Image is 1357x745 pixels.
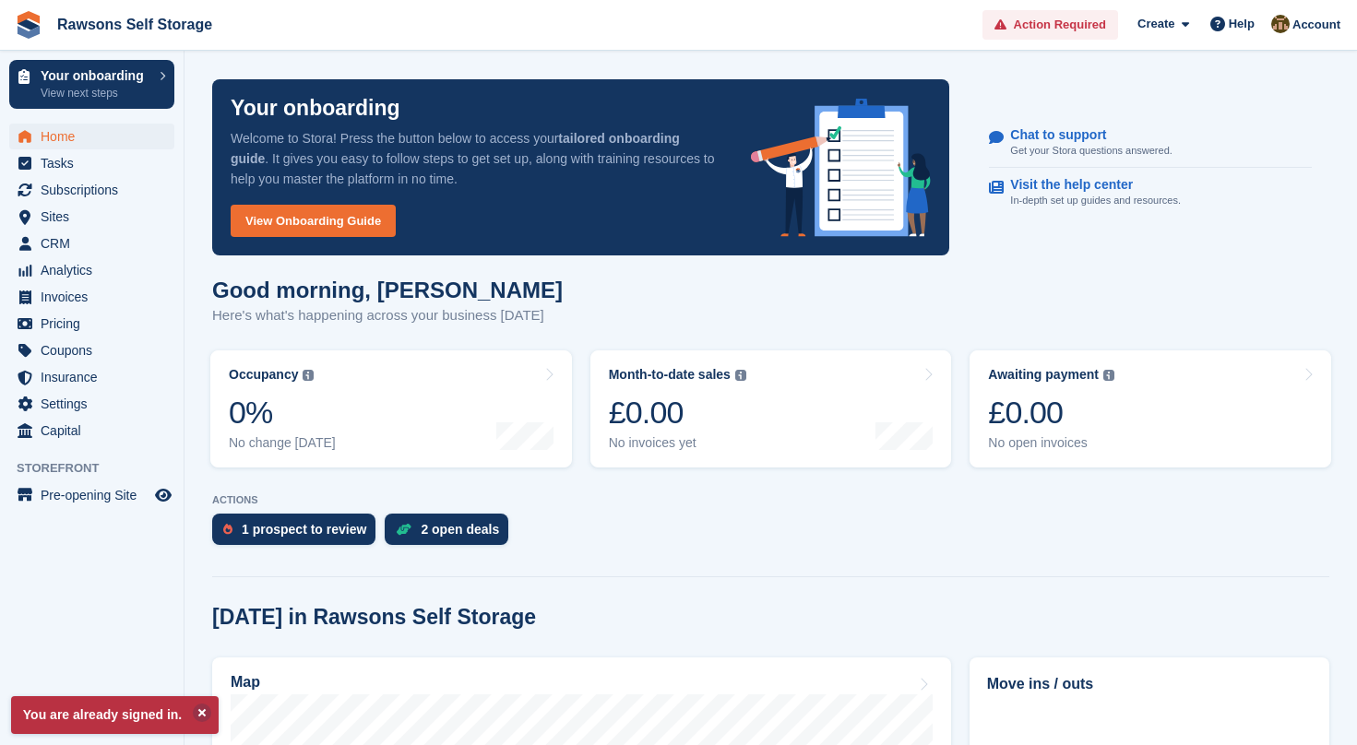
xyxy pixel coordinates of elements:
[1271,15,1290,33] img: Aaron Wheeler
[41,231,151,256] span: CRM
[1010,193,1181,208] p: In-depth set up guides and resources.
[9,204,174,230] a: menu
[9,257,174,283] a: menu
[229,435,336,451] div: No change [DATE]
[609,367,731,383] div: Month-to-date sales
[212,494,1329,506] p: ACTIONS
[987,673,1312,695] h2: Move ins / outs
[1010,143,1172,159] p: Get your Stora questions answered.
[41,69,150,82] p: Your onboarding
[212,605,536,630] h2: [DATE] in Rawsons Self Storage
[9,391,174,417] a: menu
[229,394,336,432] div: 0%
[9,177,174,203] a: menu
[970,350,1331,467] a: Awaiting payment £0.00 No open invoices
[50,9,220,40] a: Rawsons Self Storage
[41,391,151,417] span: Settings
[212,305,563,326] p: Here's what's happening across your business [DATE]
[11,696,219,734] p: You are already signed in.
[210,350,572,467] a: Occupancy 0% No change [DATE]
[989,168,1312,218] a: Visit the help center In-depth set up guides and resources.
[609,394,746,432] div: £0.00
[385,514,518,554] a: 2 open deals
[735,370,746,381] img: icon-info-grey-7440780725fd019a000dd9b08b2336e03edf1995a4989e88bcd33f0948082b44.svg
[1137,15,1174,33] span: Create
[1292,16,1340,34] span: Account
[41,364,151,390] span: Insurance
[231,128,721,189] p: Welcome to Stora! Press the button below to access your . It gives you easy to follow steps to ge...
[9,364,174,390] a: menu
[231,98,400,119] p: Your onboarding
[231,205,396,237] a: View Onboarding Guide
[9,482,174,508] a: menu
[41,204,151,230] span: Sites
[982,10,1118,41] a: Action Required
[751,99,932,237] img: onboarding-info-6c161a55d2c0e0a8cae90662b2fe09162a5109e8cc188191df67fb4f79e88e88.svg
[1103,370,1114,381] img: icon-info-grey-7440780725fd019a000dd9b08b2336e03edf1995a4989e88bcd33f0948082b44.svg
[41,257,151,283] span: Analytics
[1229,15,1255,33] span: Help
[223,524,232,535] img: prospect-51fa495bee0391a8d652442698ab0144808aea92771e9ea1ae160a38d050c398.svg
[41,311,151,337] span: Pricing
[41,482,151,508] span: Pre-opening Site
[9,418,174,443] a: menu
[988,435,1114,451] div: No open invoices
[609,435,746,451] div: No invoices yet
[15,11,42,39] img: stora-icon-8386f47178a22dfd0bd8f6a31ec36ba5ce8667c1dd55bd0f319d3a0aa187defe.svg
[303,370,314,381] img: icon-info-grey-7440780725fd019a000dd9b08b2336e03edf1995a4989e88bcd33f0948082b44.svg
[41,177,151,203] span: Subscriptions
[1010,127,1157,143] p: Chat to support
[396,523,411,536] img: deal-1b604bf984904fb50ccaf53a9ad4b4a5d6e5aea283cecdc64d6e3604feb123c2.svg
[17,459,184,478] span: Storefront
[41,85,150,101] p: View next steps
[989,118,1312,169] a: Chat to support Get your Stora questions answered.
[1010,177,1166,193] p: Visit the help center
[1014,16,1106,34] span: Action Required
[242,522,366,537] div: 1 prospect to review
[9,284,174,310] a: menu
[229,367,298,383] div: Occupancy
[212,278,563,302] h1: Good morning, [PERSON_NAME]
[41,284,151,310] span: Invoices
[41,418,151,443] span: Capital
[9,150,174,176] a: menu
[590,350,952,467] a: Month-to-date sales £0.00 No invoices yet
[41,337,151,363] span: Coupons
[41,150,151,176] span: Tasks
[231,674,260,691] h2: Map
[9,60,174,109] a: Your onboarding View next steps
[212,514,385,554] a: 1 prospect to review
[41,124,151,149] span: Home
[9,231,174,256] a: menu
[988,394,1114,432] div: £0.00
[988,367,1099,383] div: Awaiting payment
[9,311,174,337] a: menu
[9,337,174,363] a: menu
[421,522,499,537] div: 2 open deals
[9,124,174,149] a: menu
[152,484,174,506] a: Preview store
